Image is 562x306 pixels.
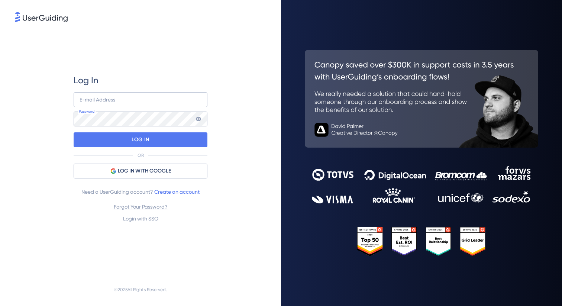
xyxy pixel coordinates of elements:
img: 8faab4ba6bc7696a72372aa768b0286c.svg [15,12,68,22]
a: Forgot Your Password? [114,204,168,210]
span: © 2025 All Rights Reserved. [114,285,167,294]
p: OR [138,152,144,158]
span: LOG IN WITH GOOGLE [118,167,171,175]
p: LOG IN [132,134,149,146]
a: Create an account [154,189,200,195]
img: 9302ce2ac39453076f5bc0f2f2ca889b.svg [312,166,531,204]
input: example@company.com [74,92,207,107]
span: Need a UserGuiding account? [81,187,200,196]
img: 25303e33045975176eb484905ab012ff.svg [357,227,485,256]
span: Log In [74,74,98,86]
a: Login with SSO [123,216,158,222]
img: 26c0aa7c25a843aed4baddd2b5e0fa68.svg [305,50,538,148]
